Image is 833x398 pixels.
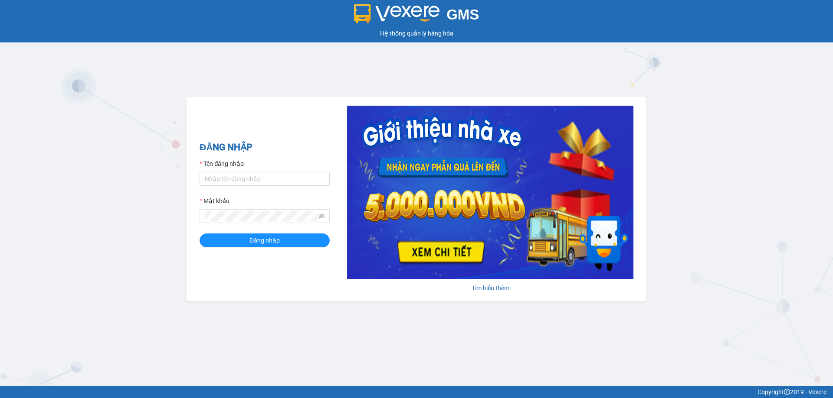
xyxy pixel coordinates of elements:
button: Đăng nhập [200,233,330,247]
label: Mật khẩu [200,196,230,206]
span: GMS [446,6,479,23]
a: GMS [354,13,479,20]
span: copyright [784,389,790,395]
h2: ĐĂNG NHẬP [200,140,330,155]
div: Hệ thống quản lý hàng hóa [2,29,831,38]
input: Tên đăng nhập [200,172,330,186]
label: Tên đăng nhập [200,159,244,168]
input: Mật khẩu [205,211,317,221]
span: Đăng nhập [249,236,280,245]
div: Tìm hiểu thêm [347,283,633,293]
img: logo 2 [354,4,440,23]
img: banner-0 [347,106,633,279]
div: Copyright 2019 - Vexere [7,387,826,397]
span: eye-invisible [318,213,325,219]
